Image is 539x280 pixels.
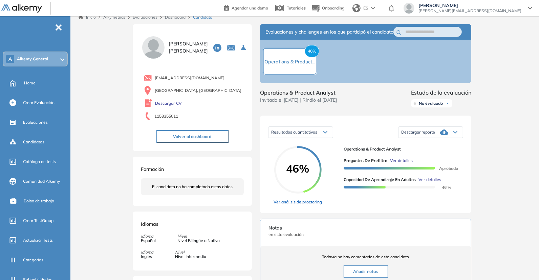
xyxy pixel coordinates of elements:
span: Ver detalles [390,158,413,164]
span: Evaluaciones [23,119,48,125]
span: Nivel [177,233,220,239]
img: Logo [1,4,42,13]
span: Todavía no hay comentarios de este candidato [268,254,463,260]
span: Resultados cuantitativos [271,129,317,135]
button: Ver detalles [387,158,413,164]
span: ES [363,5,368,11]
a: Inicio [79,14,96,20]
img: PROFILE_MENU_LOGO_USER [141,35,166,60]
span: Bolsa de trabajo [24,198,54,204]
span: Crear TestGroup [23,218,53,224]
span: Idiomas [141,221,158,227]
span: No evaluado [419,101,443,106]
span: [PERSON_NAME][EMAIL_ADDRESS][DOMAIN_NAME] [418,8,521,14]
a: Dashboard [165,15,186,20]
span: Aprobado [434,166,458,171]
span: 46% [274,163,322,174]
span: Ver detalles [418,177,441,183]
span: Operations & Product... [264,59,315,65]
span: Alkemy General [17,56,48,62]
span: Idioma [141,233,156,239]
span: Nivel Bilingüe o Nativo [177,238,220,244]
a: Agendar una demo [224,3,268,12]
img: world [352,4,361,12]
span: Español [141,238,156,244]
span: Descargar reporte [401,129,435,135]
span: Catálogo de tests [23,159,56,165]
img: Ícono de flecha [446,101,450,105]
button: Ver detalles [416,177,441,183]
span: Categorías [23,257,43,263]
a: Evaluaciones [133,15,157,20]
span: Tutoriales [287,5,306,11]
span: Evaluaciones y challenges en los que participó el candidato [265,28,393,36]
button: Onboarding [311,1,344,16]
span: Estado de la evaluación [411,88,471,97]
span: en esta evaluación [268,232,463,238]
span: Crear Evaluación [23,100,55,106]
span: Inglés [141,254,153,260]
span: El candidato no ha completado estos datos [152,184,233,190]
span: 1153355011 [154,113,178,119]
span: [GEOGRAPHIC_DATA], [GEOGRAPHIC_DATA] [155,87,241,94]
span: Operations & Product Analyst [344,146,458,152]
button: Añadir notas [344,265,388,278]
span: Actualizar Tests [23,237,53,243]
span: Capacidad de Aprendizaje en Adultos [344,177,416,183]
span: Agendar una demo [232,5,268,11]
span: Invitado el [DATE] | Rindió el [DATE] [260,97,337,104]
span: [PERSON_NAME] [418,3,521,8]
span: Alkymetrics [103,15,125,20]
button: Volver al dashboard [156,130,229,143]
span: [EMAIL_ADDRESS][DOMAIN_NAME] [155,75,224,81]
span: 46 % [434,185,452,190]
a: Ver análisis de proctoring [274,199,322,205]
span: 46% [305,45,319,57]
span: Preguntas de Prefiltro [344,158,387,164]
span: Home [24,80,36,86]
span: Operations & Product Analyst [260,88,337,97]
span: Comunidad Alkemy [23,178,60,184]
a: Descargar CV [155,100,182,106]
span: Formación [141,166,164,172]
span: Candidato [193,14,212,20]
span: Onboarding [322,5,344,11]
img: arrow [371,7,375,9]
span: Nivel [175,249,206,255]
span: [PERSON_NAME] [PERSON_NAME] [169,40,208,55]
span: Idioma [141,249,153,255]
span: Nivel Intermedio [175,254,206,260]
span: Notas [268,224,463,232]
span: Candidatos [23,139,44,145]
span: A [8,56,12,62]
